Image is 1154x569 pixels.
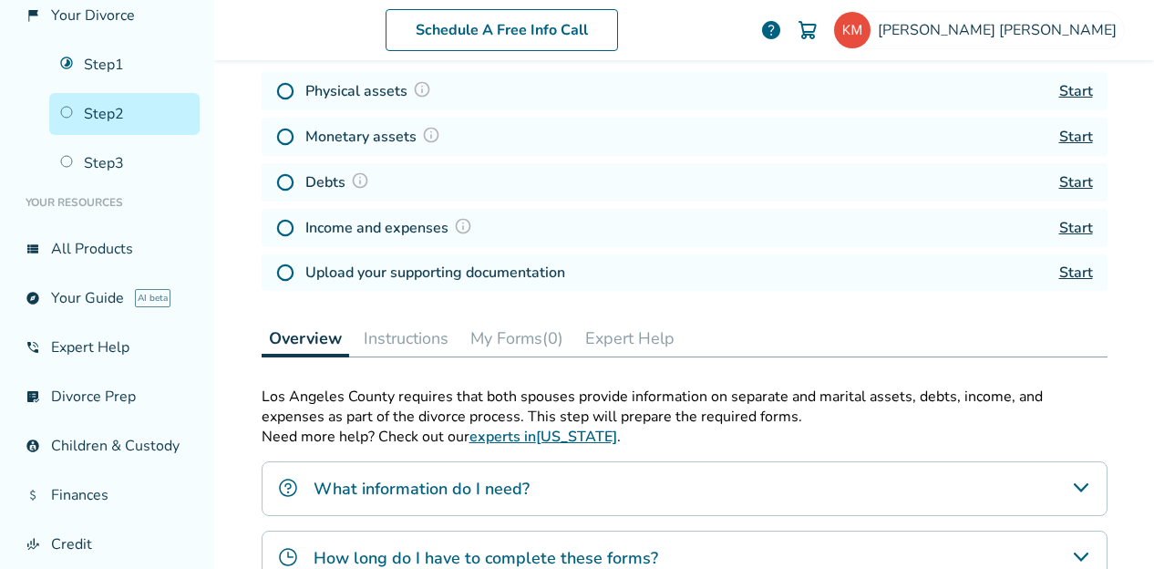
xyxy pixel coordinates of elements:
[356,320,456,357] button: Instructions
[26,389,40,404] span: list_alt_check
[135,289,170,307] span: AI beta
[305,125,446,149] h4: Monetary assets
[878,20,1124,40] span: [PERSON_NAME] [PERSON_NAME]
[305,216,478,240] h4: Income and expenses
[305,262,565,284] h4: Upload your supporting documentation
[386,9,618,51] a: Schedule A Free Info Call
[26,8,40,23] span: flag_2
[26,537,40,552] span: finance_mode
[262,427,1108,447] p: Need more help? Check out our .
[351,171,369,190] img: Question Mark
[15,425,200,467] a: account_childChildren & Custody
[305,171,375,194] h4: Debts
[1059,218,1093,238] a: Start
[277,477,299,499] img: What information do I need?
[26,439,40,453] span: account_child
[15,474,200,516] a: attach_moneyFinances
[26,340,40,355] span: phone_in_talk
[15,326,200,368] a: phone_in_talkExpert Help
[422,126,440,144] img: Question Mark
[15,376,200,418] a: list_alt_checkDivorce Prep
[1059,263,1093,283] a: Start
[26,242,40,256] span: view_list
[797,19,819,41] img: Cart
[413,80,431,98] img: Question Mark
[51,5,135,26] span: Your Divorce
[26,291,40,305] span: explore
[469,427,617,447] a: experts in[US_STATE]
[1059,127,1093,147] a: Start
[305,79,437,103] h4: Physical assets
[276,219,294,237] img: Not Started
[578,320,682,357] button: Expert Help
[760,19,782,41] a: help
[15,523,200,565] a: finance_modeCredit
[15,277,200,319] a: exploreYour GuideAI beta
[276,128,294,146] img: Not Started
[454,217,472,235] img: Question Mark
[276,264,294,282] img: Not Started
[26,488,40,502] span: attach_money
[262,461,1108,516] div: What information do I need?
[262,387,1108,427] p: Los Angeles County requires that both spouses provide information on separate and marital assets,...
[1063,481,1154,569] iframe: Chat Widget
[276,173,294,191] img: Not Started
[49,93,200,135] a: Step2
[15,184,200,221] li: Your Resources
[262,320,349,357] button: Overview
[314,477,530,501] h4: What information do I need?
[463,320,571,357] button: My Forms(0)
[49,142,200,184] a: Step3
[15,228,200,270] a: view_listAll Products
[1059,172,1093,192] a: Start
[49,44,200,86] a: Step1
[276,82,294,100] img: Not Started
[1059,81,1093,101] a: Start
[834,12,871,48] img: peaceluvnkp@yahoo.com
[277,546,299,568] img: How long do I have to complete these forms?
